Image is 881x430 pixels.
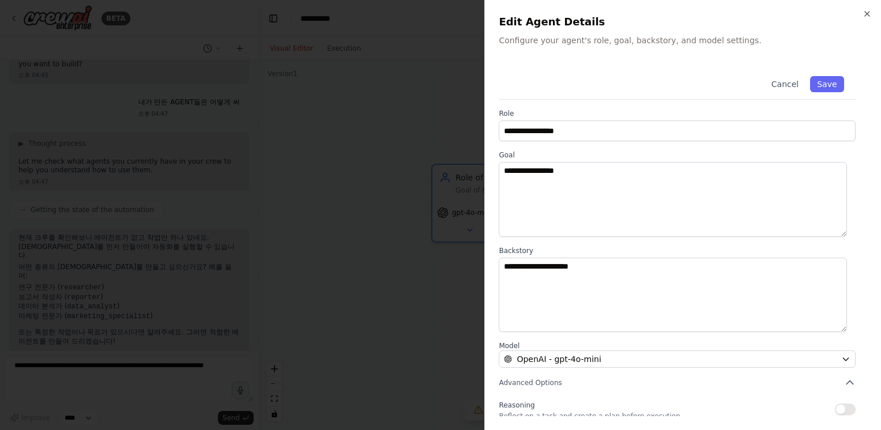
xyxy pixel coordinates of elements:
label: Role [499,109,856,118]
button: Cancel [765,76,805,92]
h2: Edit Agent Details [499,14,867,30]
button: Save [811,76,844,92]
span: OpenAI - gpt-4o-mini [517,353,601,365]
p: Reflect on a task and create a plan before execution [499,412,680,421]
span: Advanced Options [499,378,562,387]
button: Advanced Options [499,377,856,388]
button: OpenAI - gpt-4o-mini [499,350,856,368]
p: Configure your agent's role, goal, backstory, and model settings. [499,35,867,46]
label: Model [499,341,856,350]
label: Backstory [499,246,856,255]
span: Reasoning [499,401,534,409]
label: Goal [499,150,856,160]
